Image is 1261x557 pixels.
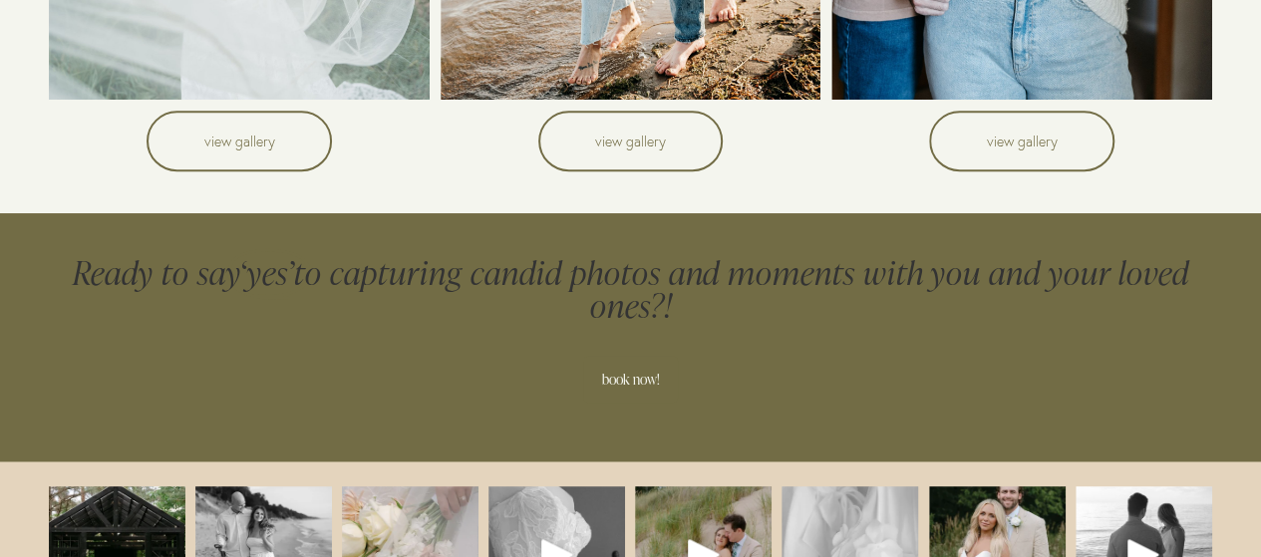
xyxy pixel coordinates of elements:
[239,250,294,293] em: ‘yes’
[73,250,240,293] span: Ready to say
[147,111,331,171] a: view gallery
[294,250,1196,327] span: to capturing candid photos and moments with you and your loved ones?!
[929,111,1113,171] a: view gallery
[583,356,677,403] a: book now!
[538,111,723,171] a: view gallery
